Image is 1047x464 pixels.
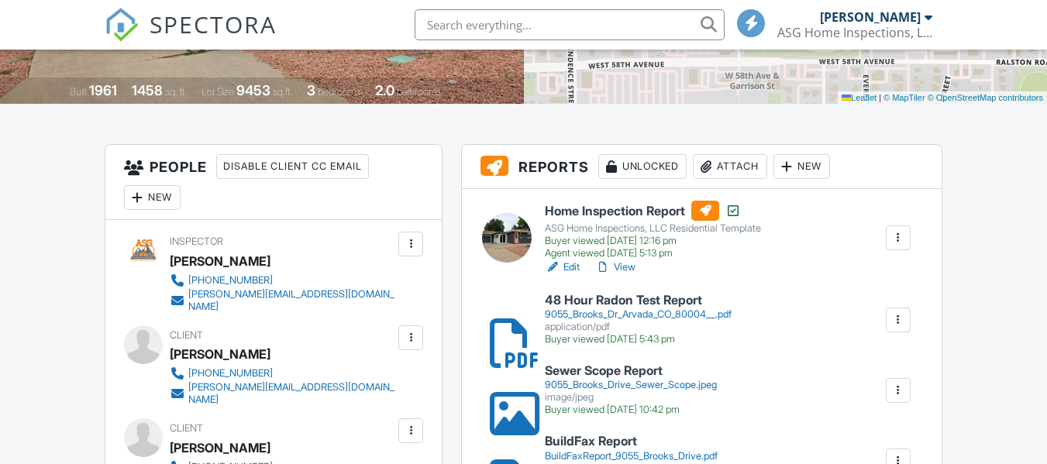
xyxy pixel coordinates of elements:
[545,450,718,462] div: BuildFaxReport_9055_Brooks_Drive.pdf
[273,86,292,98] span: sq.ft.
[545,404,717,416] div: Buyer viewed [DATE] 10:42 pm
[693,154,767,179] div: Attach
[598,154,687,179] div: Unlocked
[545,308,732,321] div: 9055_Brooks_Dr_Arvada_CO_80004__.pdf
[545,201,761,221] h6: Home Inspection Report
[170,422,203,434] span: Client
[545,435,718,449] h6: BuildFax Report
[124,185,181,210] div: New
[170,249,270,273] div: [PERSON_NAME]
[928,93,1043,102] a: © OpenStreetMap contributors
[545,222,761,235] div: ASG Home Inspections, LLC Residential Template
[188,381,394,406] div: [PERSON_NAME][EMAIL_ADDRESS][DOMAIN_NAME]
[170,273,394,288] a: [PHONE_NUMBER]
[545,364,717,416] a: Sewer Scope Report 9055_Brooks_Drive_Sewer_Scope.jpeg image/jpeg Buyer viewed [DATE] 10:42 pm
[545,294,732,345] a: 48 Hour Radon Test Report 9055_Brooks_Dr_Arvada_CO_80004__.pdf application/pdf Buyer viewed [DATE...
[879,93,881,102] span: |
[595,259,635,275] a: View
[545,364,717,378] h6: Sewer Scope Report
[545,333,732,345] div: Buyer viewed [DATE] 5:43 pm
[375,82,394,98] div: 2.0
[105,145,442,220] h3: People
[545,259,580,275] a: Edit
[70,86,87,98] span: Built
[188,274,273,287] div: [PHONE_NUMBER]
[545,294,732,308] h6: 48 Hour Radon Test Report
[842,93,877,102] a: Leaflet
[188,288,394,313] div: [PERSON_NAME][EMAIL_ADDRESS][DOMAIN_NAME]
[820,9,921,25] div: [PERSON_NAME]
[545,391,717,404] div: image/jpeg
[89,82,117,98] div: 1961
[150,8,277,40] span: SPECTORA
[415,9,725,40] input: Search everything...
[170,381,394,406] a: [PERSON_NAME][EMAIL_ADDRESS][DOMAIN_NAME]
[307,82,315,98] div: 3
[132,82,163,98] div: 1458
[462,145,941,189] h3: Reports
[188,367,273,380] div: [PHONE_NUMBER]
[545,201,761,259] a: Home Inspection Report ASG Home Inspections, LLC Residential Template Buyer viewed [DATE] 12:16 p...
[236,82,270,98] div: 9453
[397,86,441,98] span: bathrooms
[170,436,270,459] div: [PERSON_NAME]
[170,366,394,381] a: [PHONE_NUMBER]
[201,86,234,98] span: Lot Size
[777,25,932,40] div: ASG Home Inspections, LLC
[105,21,277,53] a: SPECTORA
[165,86,187,98] span: sq. ft.
[216,154,369,179] div: Disable Client CC Email
[545,379,717,391] div: 9055_Brooks_Drive_Sewer_Scope.jpeg
[318,86,360,98] span: bedrooms
[105,8,139,42] img: The Best Home Inspection Software - Spectora
[545,321,732,333] div: application/pdf
[883,93,925,102] a: © MapTiler
[170,288,394,313] a: [PERSON_NAME][EMAIL_ADDRESS][DOMAIN_NAME]
[170,342,270,366] div: [PERSON_NAME]
[773,154,830,179] div: New
[170,235,223,247] span: Inspector
[545,235,761,247] div: Buyer viewed [DATE] 12:16 pm
[170,329,203,341] span: Client
[545,247,761,259] div: Agent viewed [DATE] 5:13 pm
